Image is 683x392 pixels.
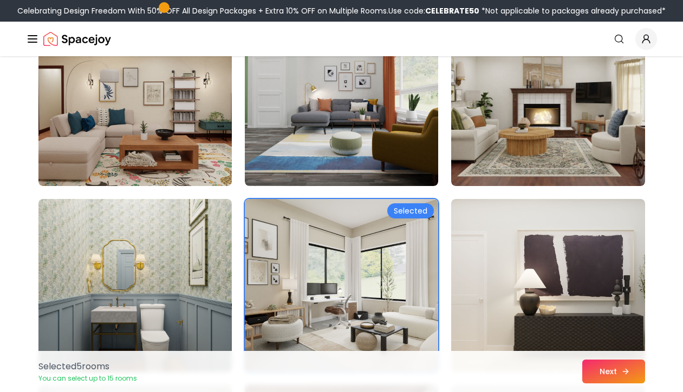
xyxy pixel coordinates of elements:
p: You can select up to 15 rooms [38,374,137,383]
nav: Global [26,22,657,56]
div: Celebrating Design Freedom With 50% OFF All Design Packages + Extra 10% OFF on Multiple Rooms. [17,5,666,16]
img: Room room-26 [245,13,438,186]
img: Room room-28 [38,199,232,372]
a: Spacejoy [43,28,111,50]
img: Spacejoy Logo [43,28,111,50]
div: Selected [387,203,434,218]
span: Use code: [388,5,479,16]
img: Room room-30 [451,199,645,372]
span: *Not applicable to packages already purchased* [479,5,666,16]
img: Room room-27 [451,13,645,186]
p: Selected 5 room s [38,360,137,373]
img: Room room-25 [38,13,232,186]
b: CELEBRATE50 [425,5,479,16]
button: Next [582,360,645,383]
img: Room room-29 [245,199,438,372]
